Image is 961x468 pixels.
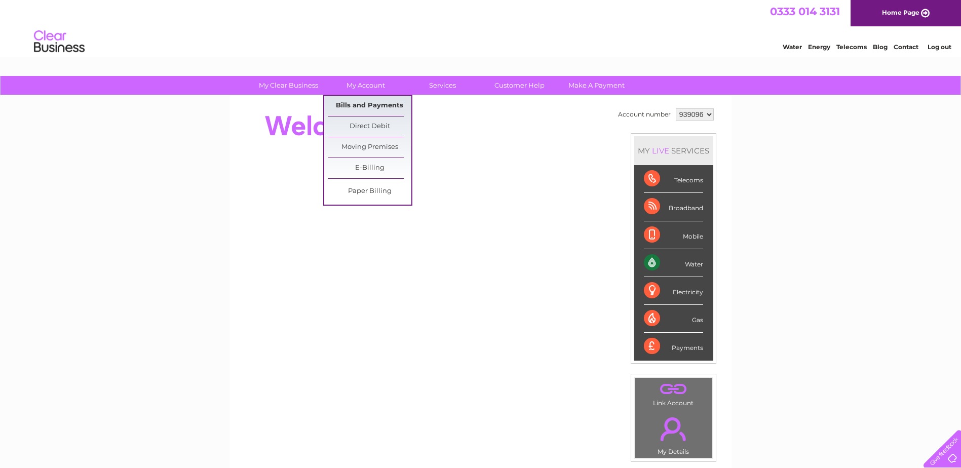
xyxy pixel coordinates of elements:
[634,377,713,409] td: Link Account
[328,137,411,158] a: Moving Premises
[644,193,703,221] div: Broadband
[808,43,830,51] a: Energy
[247,76,330,95] a: My Clear Business
[478,76,561,95] a: Customer Help
[328,181,411,202] a: Paper Billing
[555,76,638,95] a: Make A Payment
[634,136,713,165] div: MY SERVICES
[33,26,85,57] img: logo.png
[401,76,484,95] a: Services
[616,106,673,123] td: Account number
[644,333,703,360] div: Payments
[928,43,951,51] a: Log out
[328,96,411,116] a: Bills and Payments
[644,277,703,305] div: Electricity
[328,158,411,178] a: E-Billing
[873,43,888,51] a: Blog
[650,146,671,155] div: LIVE
[328,116,411,137] a: Direct Debit
[637,411,710,447] a: .
[770,5,840,18] a: 0333 014 3131
[894,43,918,51] a: Contact
[644,165,703,193] div: Telecoms
[324,76,407,95] a: My Account
[637,380,710,398] a: .
[644,305,703,333] div: Gas
[242,6,720,49] div: Clear Business is a trading name of Verastar Limited (registered in [GEOGRAPHIC_DATA] No. 3667643...
[783,43,802,51] a: Water
[644,221,703,249] div: Mobile
[644,249,703,277] div: Water
[836,43,867,51] a: Telecoms
[634,409,713,458] td: My Details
